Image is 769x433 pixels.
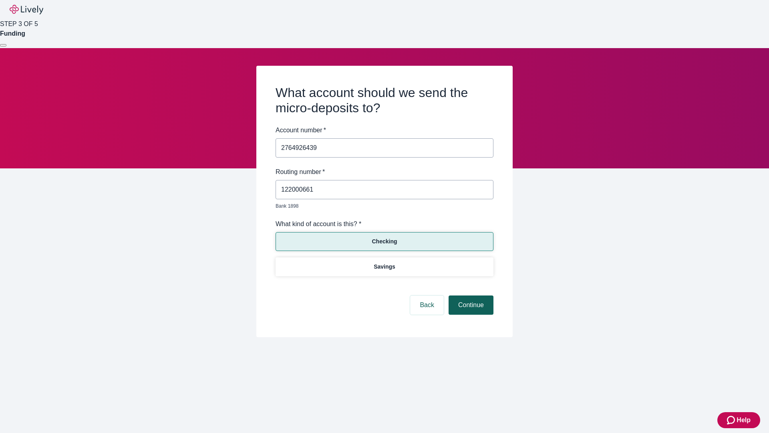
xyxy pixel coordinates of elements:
p: Checking [372,237,397,246]
button: Savings [276,257,493,276]
button: Zendesk support iconHelp [717,412,760,428]
img: Lively [10,5,43,14]
p: Savings [374,263,395,271]
p: Bank 1898 [276,202,488,210]
h2: What account should we send the micro-deposits to? [276,85,493,116]
svg: Zendesk support icon [727,415,737,425]
button: Continue [449,295,493,315]
label: Routing number [276,167,325,177]
label: What kind of account is this? * [276,219,361,229]
label: Account number [276,125,326,135]
button: Checking [276,232,493,251]
span: Help [737,415,751,425]
button: Back [410,295,444,315]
